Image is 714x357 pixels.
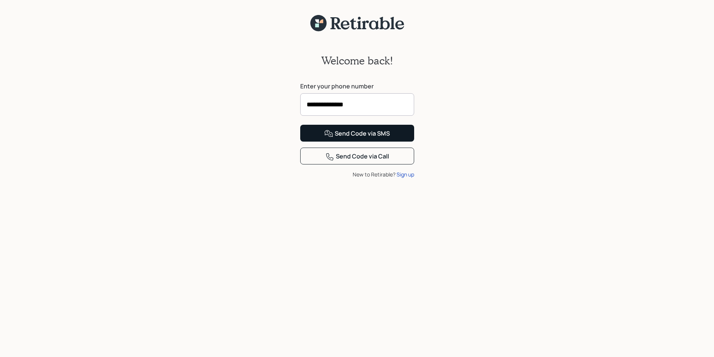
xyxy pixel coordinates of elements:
div: Sign up [397,170,414,178]
button: Send Code via SMS [300,125,414,142]
button: Send Code via Call [300,148,414,164]
h2: Welcome back! [321,54,393,67]
label: Enter your phone number [300,82,414,90]
div: Send Code via SMS [324,129,390,138]
div: Send Code via Call [325,152,389,161]
div: New to Retirable? [300,170,414,178]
